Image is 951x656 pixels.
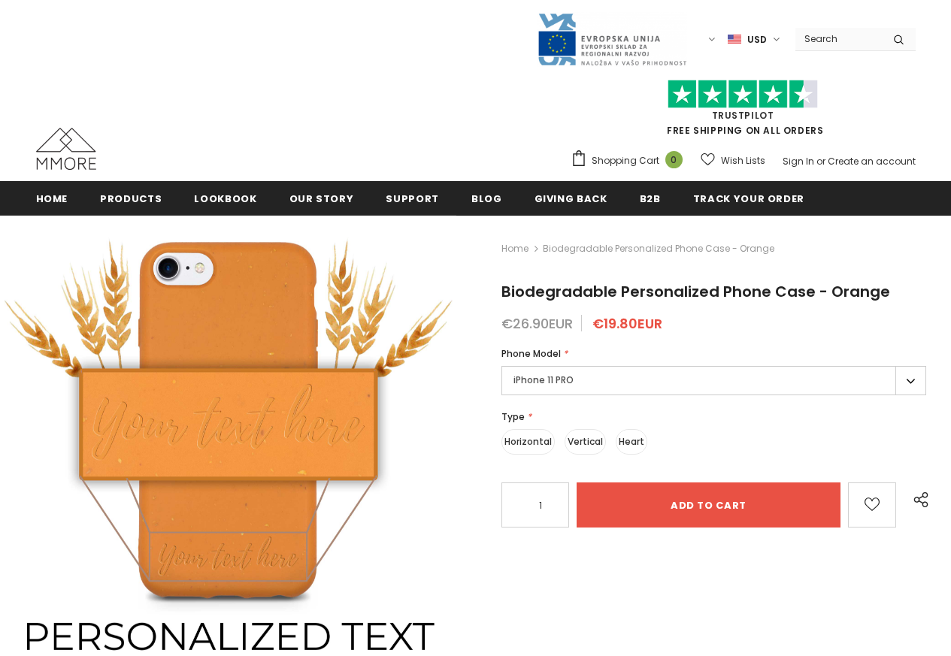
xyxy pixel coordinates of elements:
[501,347,561,360] span: Phone Model
[501,410,525,423] span: Type
[816,155,825,168] span: or
[289,192,354,206] span: Our Story
[721,153,765,168] span: Wish Lists
[537,12,687,67] img: Javni Razpis
[640,192,661,206] span: B2B
[501,240,529,258] a: Home
[571,150,690,172] a: Shopping Cart 0
[693,181,804,215] a: Track your order
[592,314,662,333] span: €19.80EUR
[36,128,96,170] img: MMORE Cases
[501,366,926,395] label: iPhone 11 PRO
[36,192,68,206] span: Home
[501,281,890,302] span: Biodegradable Personalized Phone Case - Orange
[828,155,916,168] a: Create an account
[747,32,767,47] span: USD
[783,155,814,168] a: Sign In
[471,181,502,215] a: Blog
[501,314,573,333] span: €26.90EUR
[100,181,162,215] a: Products
[471,192,502,206] span: Blog
[640,181,661,215] a: B2B
[712,109,774,122] a: Trustpilot
[386,192,439,206] span: support
[693,192,804,206] span: Track your order
[592,153,659,168] span: Shopping Cart
[668,80,818,109] img: Trust Pilot Stars
[537,32,687,45] a: Javni Razpis
[100,192,162,206] span: Products
[571,86,916,137] span: FREE SHIPPING ON ALL ORDERS
[194,181,256,215] a: Lookbook
[616,429,647,455] label: Heart
[501,429,555,455] label: Horizontal
[665,151,683,168] span: 0
[577,482,840,528] input: Add to cart
[386,181,439,215] a: support
[565,429,606,455] label: Vertical
[535,192,607,206] span: Giving back
[36,181,68,215] a: Home
[728,33,741,46] img: USD
[289,181,354,215] a: Our Story
[543,240,774,258] span: Biodegradable Personalized Phone Case - Orange
[535,181,607,215] a: Giving back
[795,28,882,50] input: Search Site
[701,147,765,174] a: Wish Lists
[194,192,256,206] span: Lookbook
